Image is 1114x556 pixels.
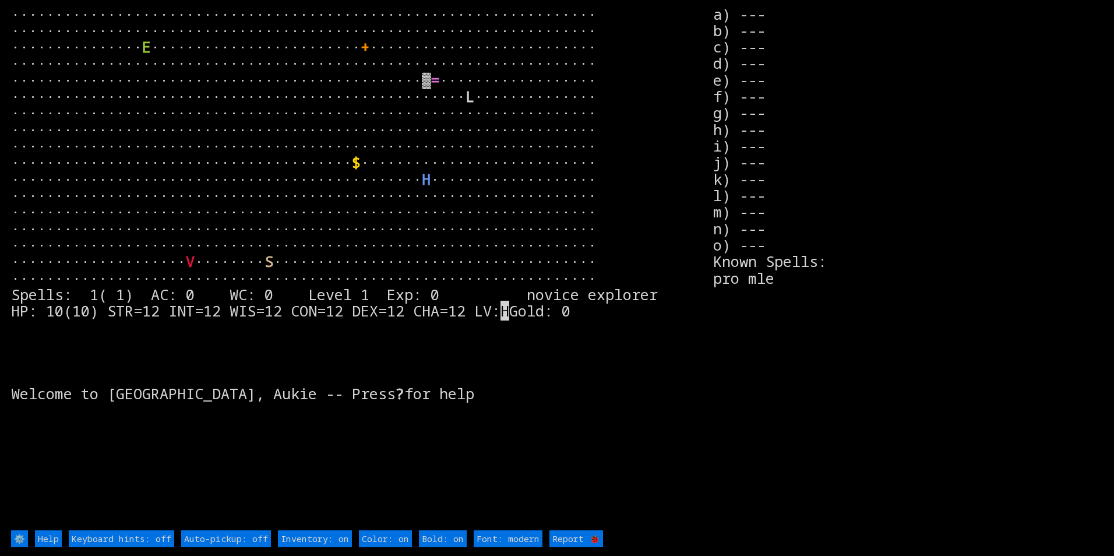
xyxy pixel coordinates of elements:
b: ? [396,383,404,403]
input: Auto-pickup: off [181,530,271,547]
input: ⚙️ [11,530,28,547]
input: Color: on [359,530,412,547]
stats: a) --- b) --- c) --- d) --- e) --- f) --- g) --- h) --- i) --- j) --- k) --- l) --- m) --- n) ---... [713,6,1103,529]
input: Font: modern [474,530,542,547]
font: H [422,169,431,189]
font: E [142,37,151,57]
larn: ··································································· ·····························... [11,6,713,529]
input: Inventory: on [278,530,352,547]
font: = [431,70,439,90]
input: Report 🐞 [549,530,603,547]
font: L [466,86,474,106]
font: + [361,37,369,57]
input: Keyboard hints: off [69,530,174,547]
input: Help [35,530,62,547]
font: V [186,251,195,271]
input: Bold: on [419,530,467,547]
mark: H [500,301,509,321]
font: $ [352,152,361,172]
font: S [265,251,273,271]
